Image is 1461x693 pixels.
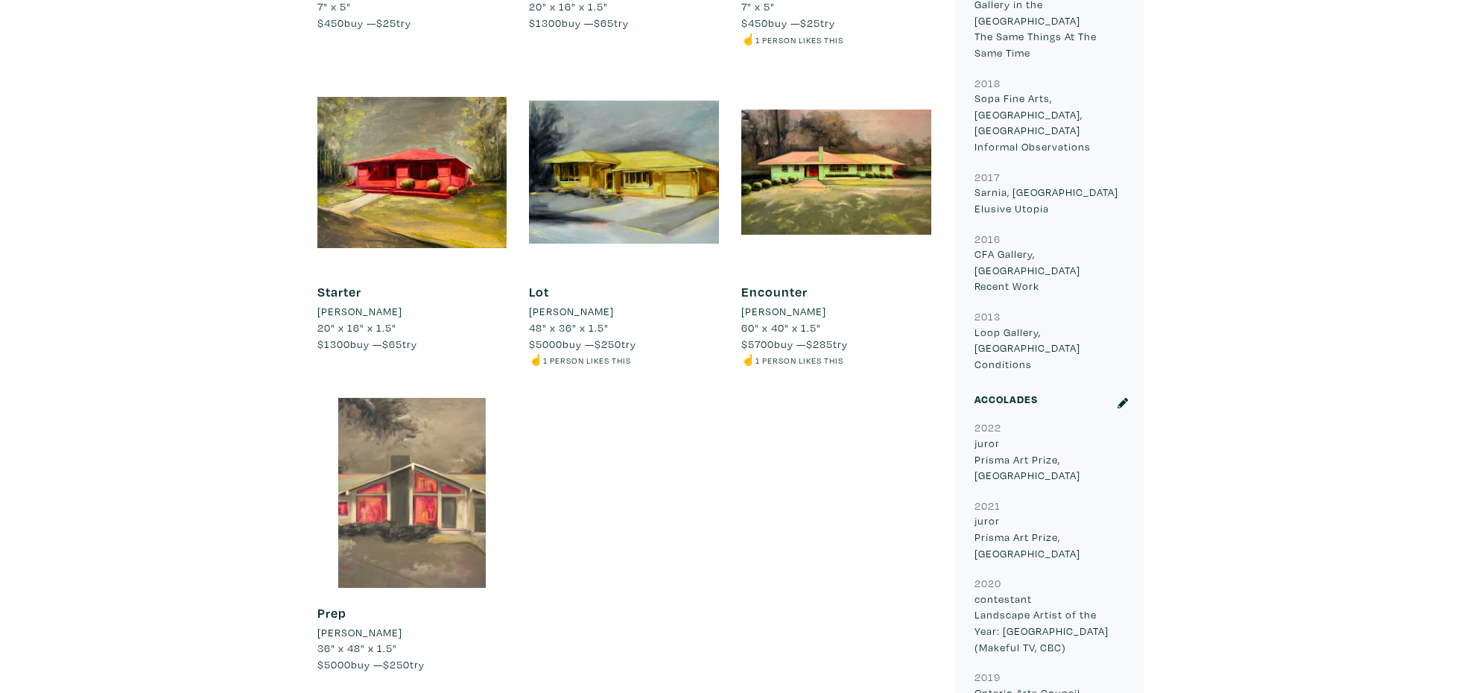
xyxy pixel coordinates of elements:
span: $25 [800,16,820,30]
small: 1 person likes this [755,34,843,45]
span: $1300 [317,337,350,351]
span: $1300 [529,16,562,30]
span: $285 [806,337,833,351]
a: [PERSON_NAME] [317,624,507,641]
small: 2022 [974,420,1001,434]
p: Loop Gallery, [GEOGRAPHIC_DATA] Conditions [974,324,1124,373]
a: Encounter [741,283,808,300]
small: 2019 [974,670,1001,684]
span: $250 [595,337,621,351]
span: $65 [594,16,614,30]
small: 2017 [974,170,1000,184]
li: [PERSON_NAME] [741,303,826,320]
a: Lot [529,283,549,300]
span: buy — try [741,337,848,351]
li: [PERSON_NAME] [317,624,402,641]
span: 36" x 48" x 1.5" [317,641,397,655]
small: 2013 [974,309,1001,323]
a: [PERSON_NAME] [317,303,507,320]
span: 48" x 36" x 1.5" [529,320,609,335]
span: buy — try [317,16,411,30]
li: [PERSON_NAME] [317,303,402,320]
li: [PERSON_NAME] [529,303,614,320]
small: 1 person likes this [755,355,843,366]
span: $5700 [741,337,774,351]
span: 20" x 16" x 1.5" [317,320,396,335]
p: juror Prisma Art Prize, [GEOGRAPHIC_DATA] [974,435,1124,484]
span: buy — try [741,16,835,30]
span: 60" x 40" x 1.5" [741,320,821,335]
span: $450 [741,16,768,30]
p: Sopa Fine Arts, [GEOGRAPHIC_DATA], [GEOGRAPHIC_DATA] Informal Observations [974,90,1124,154]
span: $5000 [529,337,562,351]
li: ☝️ [741,352,931,368]
a: Starter [317,283,361,300]
small: 1 person likes this [543,355,631,366]
a: [PERSON_NAME] [529,303,719,320]
small: Accolades [974,392,1038,406]
span: buy — try [317,657,425,671]
span: buy — try [529,337,636,351]
li: ☝️ [741,31,931,48]
span: $450 [317,16,344,30]
span: buy — try [317,337,417,351]
a: [PERSON_NAME] [741,303,931,320]
span: $5000 [317,657,351,671]
li: ☝️ [529,352,719,368]
span: $65 [382,337,402,351]
small: 2020 [974,576,1001,590]
p: juror Prisma Art Prize, [GEOGRAPHIC_DATA] [974,513,1124,561]
span: $25 [376,16,396,30]
span: buy — try [529,16,629,30]
small: 2021 [974,499,1001,513]
p: CFA Gallery, [GEOGRAPHIC_DATA] Recent Work [974,246,1124,294]
p: Sarnia, [GEOGRAPHIC_DATA] Elusive Utopia [974,184,1124,216]
p: contestant Landscape Artist of the Year: [GEOGRAPHIC_DATA] (Makeful TV, CBC) [974,591,1124,655]
span: $250 [383,657,410,671]
small: 2018 [974,76,1001,90]
small: 2016 [974,232,1001,246]
a: Prep [317,604,346,621]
